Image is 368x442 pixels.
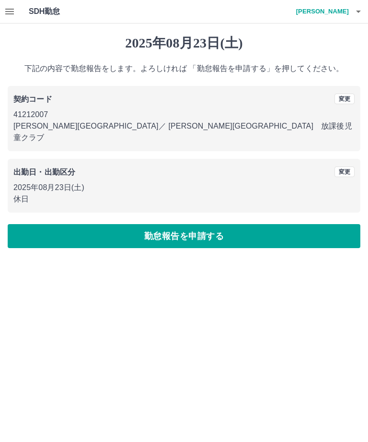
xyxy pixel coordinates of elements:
p: 2025年08月23日(土) [13,182,355,193]
p: 41212007 [13,109,355,120]
button: 変更 [334,167,355,177]
h1: 2025年08月23日(土) [8,35,360,51]
button: 変更 [334,94,355,104]
p: 休日 [13,193,355,205]
b: 出勤日・出勤区分 [13,168,75,176]
button: 勤怠報告を申請する [8,224,360,248]
p: 下記の内容で勤怠報告をします。よろしければ 「勤怠報告を申請する」を押してください。 [8,63,360,74]
p: [PERSON_NAME][GEOGRAPHIC_DATA] ／ [PERSON_NAME][GEOGRAPHIC_DATA] 放課後児童クラブ [13,120,355,143]
b: 契約コード [13,95,52,103]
